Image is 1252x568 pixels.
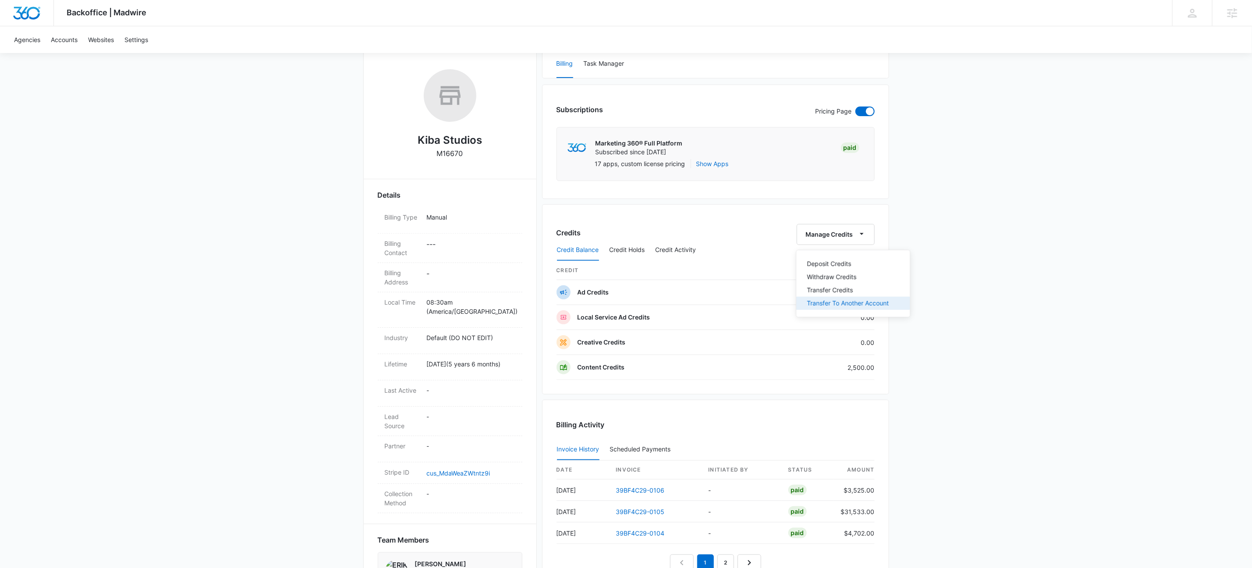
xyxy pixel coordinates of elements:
[378,190,401,200] span: Details
[807,261,889,267] div: Deposit Credits
[427,239,515,257] dd: - - -
[656,240,696,261] button: Credit Activity
[797,257,910,270] button: Deposit Credits
[385,298,420,307] dt: Local Time
[701,501,781,522] td: -
[46,26,83,53] a: Accounts
[701,461,781,479] th: Initiated By
[378,535,429,545] span: Team Members
[418,132,482,148] h2: Kiba Studios
[807,300,889,306] div: Transfer To Another Account
[378,292,522,328] div: Local Time08:30am (America/[GEOGRAPHIC_DATA])
[378,207,522,234] div: Billing TypeManual
[595,159,685,168] p: 17 apps, custom license pricing
[385,213,420,222] dt: Billing Type
[797,297,910,310] button: Transfer To Another Account
[610,446,674,452] div: Scheduled Payments
[378,354,522,380] div: Lifetime[DATE](5 years 6 months)
[378,234,522,263] div: Billing Contact---
[696,159,729,168] button: Show Apps
[567,143,586,153] img: marketing360Logo
[378,328,522,354] div: IndustryDefault (DO NOT EDIT)
[807,274,889,280] div: Withdraw Credits
[578,313,650,322] p: Local Service Ad Credits
[557,479,609,501] td: [DATE]
[427,489,515,498] p: -
[781,461,834,479] th: status
[797,270,910,284] button: Withdraw Credits
[788,506,807,517] div: Paid
[616,486,665,494] a: 39BF4C29-0106
[596,139,683,148] p: Marketing 360® Full Platform
[385,239,420,257] dt: Billing Contact
[788,528,807,538] div: Paid
[782,330,875,355] td: 0.00
[557,419,875,430] h3: Billing Activity
[385,412,420,430] dt: Lead Source
[557,522,609,544] td: [DATE]
[834,501,875,522] td: $31,533.00
[557,227,581,238] h3: Credits
[378,484,522,513] div: Collection Method-
[578,338,626,347] p: Creative Credits
[616,508,665,515] a: 39BF4C29-0105
[427,333,515,342] p: Default (DO NOT EDIT)
[797,284,910,297] button: Transfer Credits
[609,461,702,479] th: invoice
[378,462,522,484] div: Stripe IDcus_MdaWeaZWtntz9i
[9,26,46,53] a: Agencies
[427,412,515,421] p: -
[834,479,875,501] td: $3,525.00
[385,359,420,369] dt: Lifetime
[385,386,420,395] dt: Last Active
[807,287,889,293] div: Transfer Credits
[616,529,665,537] a: 39BF4C29-0104
[385,441,420,451] dt: Partner
[427,441,515,451] p: -
[437,148,463,159] p: M16670
[427,359,515,369] p: [DATE] ( 5 years 6 months )
[385,268,420,287] dt: Billing Address
[385,333,420,342] dt: Industry
[67,8,147,17] span: Backoffice | Madwire
[557,261,782,280] th: credit
[841,142,859,153] div: Paid
[378,407,522,436] div: Lead Source-
[385,468,420,477] dt: Stripe ID
[816,106,852,116] p: Pricing Page
[834,461,875,479] th: amount
[610,240,645,261] button: Credit Holds
[427,469,490,477] a: cus_MdaWeaZWtntz9i
[782,280,875,305] td: 32,779.59
[596,148,683,156] p: Subscribed since [DATE]
[385,489,420,508] dt: Collection Method
[578,288,609,297] p: Ad Credits
[782,305,875,330] td: 0.00
[782,261,875,280] th: Remaining
[557,240,599,261] button: Credit Balance
[427,213,515,222] p: Manual
[378,380,522,407] div: Last Active-
[701,522,781,544] td: -
[788,485,807,495] div: Paid
[427,268,515,287] dd: -
[557,104,603,115] h3: Subscriptions
[427,298,515,316] p: 08:30am ( America/[GEOGRAPHIC_DATA] )
[701,479,781,501] td: -
[378,436,522,462] div: Partner-
[557,461,609,479] th: date
[83,26,119,53] a: Websites
[797,224,875,245] button: Manage Credits
[427,386,515,395] p: -
[378,263,522,292] div: Billing Address-
[557,50,573,78] button: Billing
[782,355,875,380] td: 2,500.00
[557,501,609,522] td: [DATE]
[834,522,875,544] td: $4,702.00
[119,26,153,53] a: Settings
[557,439,599,460] button: Invoice History
[584,50,624,78] button: Task Manager
[578,363,625,372] p: Content Credits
